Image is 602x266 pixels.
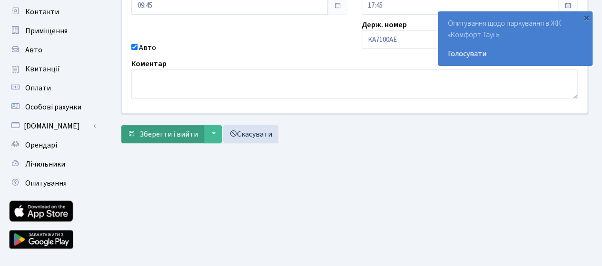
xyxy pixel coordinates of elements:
div: Опитування щодо паркування в ЖК «Комфорт Таун» [438,12,592,65]
span: Авто [25,45,42,55]
a: Контакти [5,2,100,21]
a: Голосувати [448,48,582,59]
a: Лічильники [5,155,100,174]
label: Держ. номер [362,19,407,30]
a: Особові рахунки [5,98,100,117]
label: Авто [139,42,156,53]
a: Авто [5,40,100,59]
span: Приміщення [25,26,68,36]
div: × [582,13,591,22]
span: Особові рахунки [25,102,81,112]
a: [DOMAIN_NAME] [5,117,100,136]
span: Оплати [25,83,51,93]
span: Опитування [25,178,67,188]
label: Коментар [131,58,167,69]
span: Контакти [25,7,59,17]
a: Опитування [5,174,100,193]
a: Оплати [5,79,100,98]
input: AA0001AA [362,30,578,49]
span: Лічильники [25,159,65,169]
span: Орендарі [25,140,57,150]
span: Квитанції [25,64,60,74]
a: Квитанції [5,59,100,79]
a: Скасувати [223,125,278,143]
span: Зберегти і вийти [139,129,198,139]
button: Зберегти і вийти [121,125,204,143]
a: Приміщення [5,21,100,40]
a: Орендарі [5,136,100,155]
